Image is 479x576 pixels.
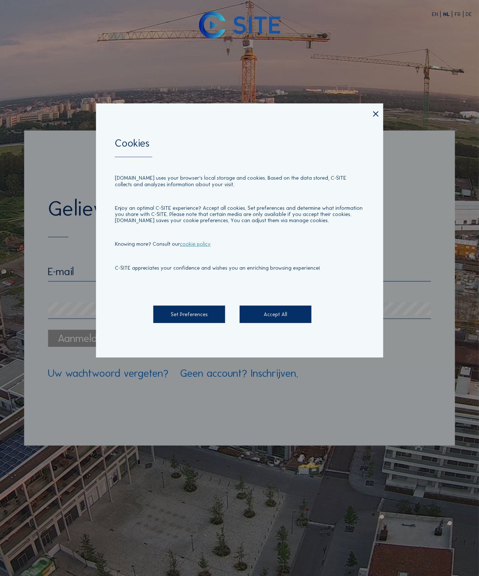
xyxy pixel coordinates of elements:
img: C-SITE logo [199,12,280,39]
div: Set Preferences [153,306,225,323]
div: Cookies [115,138,364,157]
p: Enjoy an optimal C-SITE experience? Accept all cookies. Set preferences and determine what inform... [115,205,364,224]
p: [DOMAIN_NAME] uses your browser's local storage and cookies. Based on the data stored, C-SITE col... [115,175,364,188]
a: cookie policy [180,241,211,247]
p: Knowing more? Consult our [115,241,364,247]
p: C-SITE appreciates your confidence and wishes you an enriching browsing experience! [115,265,364,271]
div: Accept All [240,306,311,323]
